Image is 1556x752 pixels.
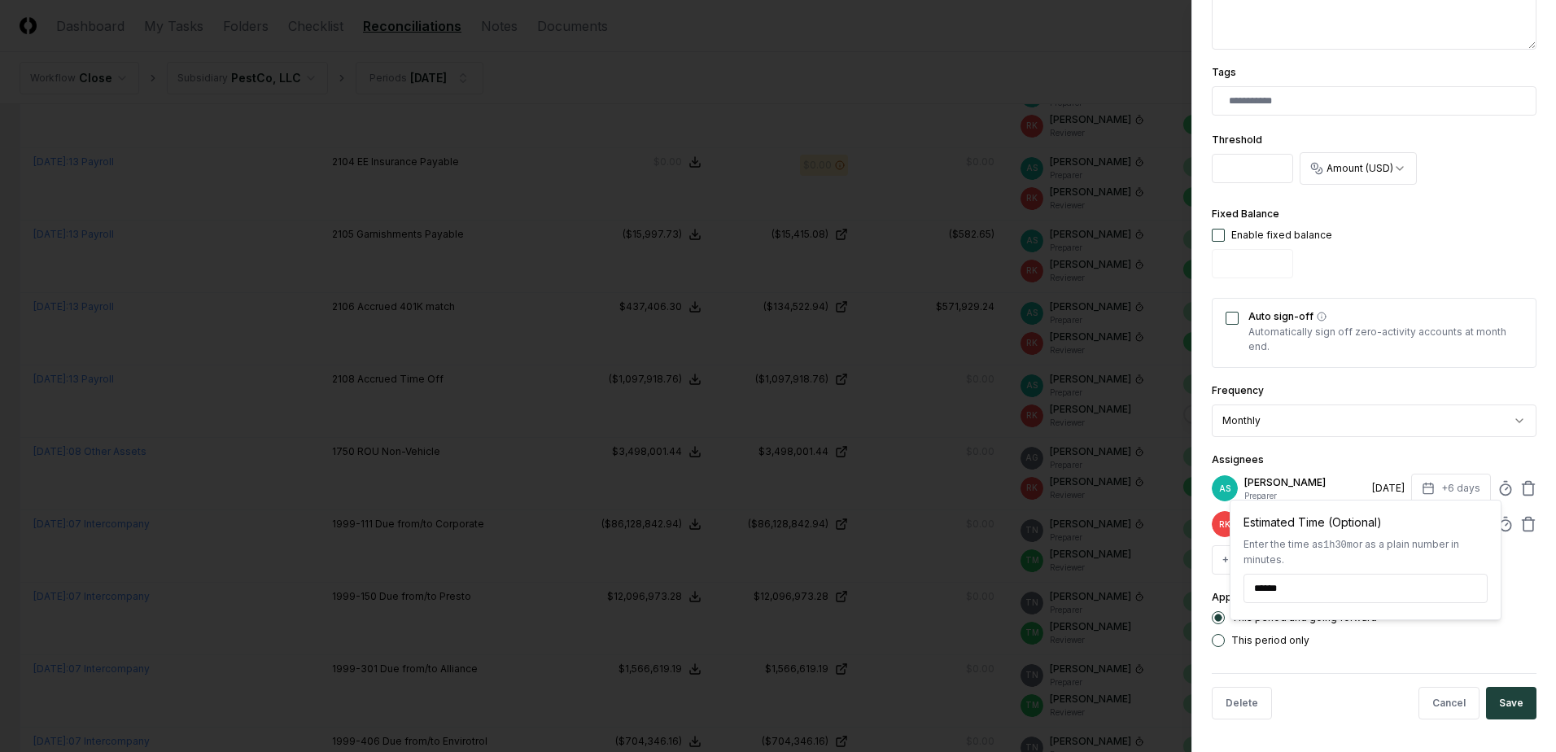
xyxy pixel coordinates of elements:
label: Frequency [1212,384,1264,396]
div: Enable fixed balance [1231,228,1332,243]
label: Auto sign-off [1248,312,1523,321]
div: [DATE] [1372,481,1405,496]
div: Enter the time as or as a plain number in minutes. [1243,537,1488,567]
label: This period only [1231,636,1309,645]
p: Preparer [1244,490,1366,502]
button: +Preparer [1212,545,1283,575]
button: Cancel [1418,687,1480,719]
label: Apply to [1212,591,1252,603]
p: [PERSON_NAME] [1244,475,1366,490]
label: Threshold [1212,133,1262,146]
button: Auto sign-off [1317,312,1327,321]
p: Automatically sign off zero-activity accounts at month end. [1248,325,1523,354]
button: Delete [1212,687,1272,719]
label: Tags [1212,66,1236,78]
label: Assignees [1212,453,1264,466]
button: +6 days [1411,474,1491,503]
label: This period and going forward [1231,613,1377,623]
span: AS [1219,483,1230,495]
button: Save [1486,687,1536,719]
span: RK [1219,518,1230,531]
label: Fixed Balance [1212,208,1279,220]
span: 1h30m [1323,540,1353,551]
div: Estimated Time (Optional) [1243,514,1488,531]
